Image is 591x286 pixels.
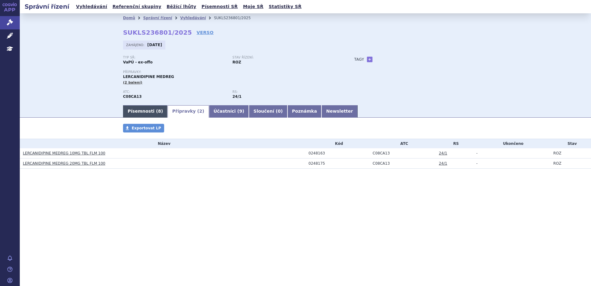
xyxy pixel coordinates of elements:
[308,161,370,166] div: 0248175
[476,151,478,155] span: -
[267,2,303,11] a: Statistiky SŘ
[123,94,142,99] strong: LERKANIDIPIN
[241,2,265,11] a: Moje SŘ
[123,70,342,74] p: Přípravky:
[123,16,135,20] a: Domů
[143,16,172,20] a: Správní řízení
[214,13,259,23] li: SUKLS236801/2025
[439,151,447,155] a: 24/1
[354,56,364,63] h3: Tagy
[20,139,305,148] th: Název
[439,161,447,166] a: 24/1
[158,109,161,114] span: 8
[123,124,164,132] a: Exportovat LP
[197,29,214,36] a: VERSO
[74,2,109,11] a: Vyhledávání
[123,56,226,59] p: Typ SŘ:
[287,105,322,118] a: Poznámka
[473,139,550,148] th: Ukončeno
[123,90,226,94] p: ATC:
[550,148,591,158] td: ROZ
[123,80,142,84] span: (2 balení)
[370,139,436,148] th: ATC
[321,105,358,118] a: Newsletter
[249,105,287,118] a: Sloučení (0)
[200,2,240,11] a: Písemnosti SŘ
[123,105,168,118] a: Písemnosti (8)
[126,42,146,47] span: Zahájeno:
[199,109,202,114] span: 2
[232,90,336,94] p: RS:
[232,60,241,64] strong: ROZ
[111,2,163,11] a: Referenční skupiny
[370,148,436,158] td: LERKANIDIPIN
[123,60,153,64] strong: VaPÚ - ex-offo
[550,158,591,169] td: ROZ
[305,139,370,148] th: Kód
[23,161,105,166] a: LERCANIDIPINE MEDREG 20MG TBL FLM 100
[165,2,198,11] a: Běžící lhůty
[123,29,192,36] strong: SUKLS236801/2025
[232,94,241,99] strong: antihypertenziva, blokátory kalciových kanálů dihydropyridinového typu dlouhodobě působící, p.o.
[132,126,161,130] span: Exportovat LP
[180,16,206,20] a: Vyhledávání
[550,139,591,148] th: Stav
[20,2,74,11] h2: Správní řízení
[476,161,478,166] span: -
[367,57,372,62] a: +
[370,158,436,169] td: LERKANIDIPIN
[239,109,242,114] span: 9
[308,151,370,155] div: 0248163
[23,151,105,155] a: LERCANIDIPINE MEDREG 10MG TBL FLM 100
[232,56,336,59] p: Stav řízení:
[278,109,281,114] span: 0
[168,105,209,118] a: Přípravky (2)
[209,105,249,118] a: Účastníci (9)
[123,75,174,79] span: LERCANIDIPINE MEDREG
[436,139,473,148] th: RS
[147,43,162,47] strong: [DATE]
